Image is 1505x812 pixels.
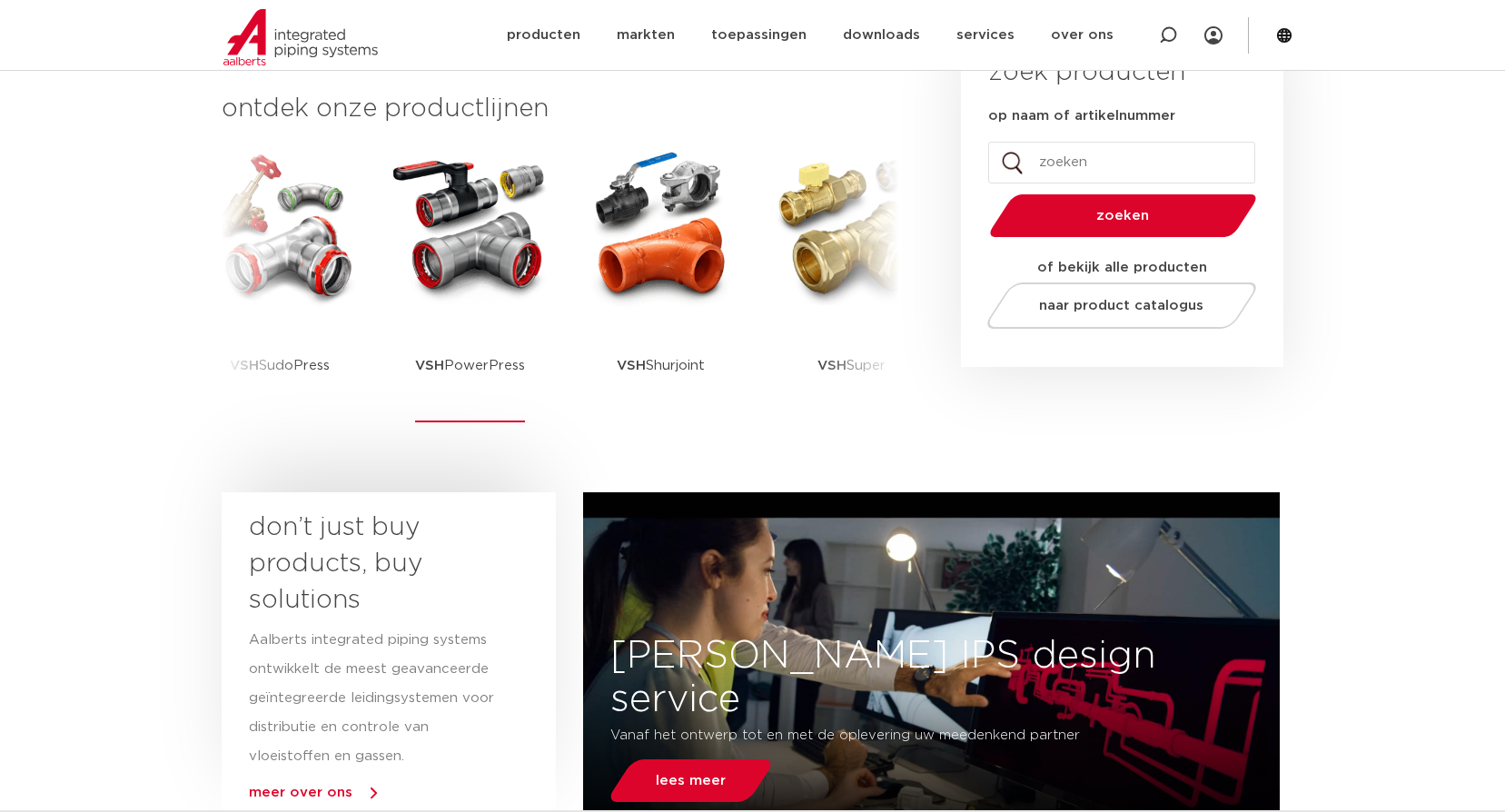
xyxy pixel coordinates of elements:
a: naar product catalogus [982,282,1261,329]
a: meer over ons [249,786,352,799]
label: op naam of artikelnummer [988,107,1175,125]
h3: ontdek onze productlijnen [222,91,899,127]
a: VSHSuper [770,145,934,422]
span: naar product catalogus [1039,299,1203,312]
p: SudoPress [230,309,330,422]
h3: don’t just buy products, buy solutions [249,510,496,619]
strong: of bekijk alle producten [1037,261,1207,274]
strong: VSH [415,359,444,372]
strong: VSH [817,359,847,372]
a: lees meer [606,759,777,802]
h3: [PERSON_NAME] IPS design service [583,634,1280,721]
input: zoeken [988,142,1255,183]
a: VSHSudoPress [198,145,361,422]
a: VSHPowerPress [389,145,552,422]
span: zoeken [1036,209,1210,223]
p: PowerPress [415,309,525,422]
p: Vanaf het ontwerp tot en met de oplevering uw meedenkend partner [610,721,1144,750]
button: zoeken [982,193,1263,239]
h3: zoek producten [988,54,1185,91]
p: Shurjoint [617,309,705,422]
a: VSHShurjoint [579,145,743,422]
span: lees meer [656,774,726,787]
p: Super [817,309,886,422]
p: Aalberts integrated piping systems ontwikkelt de meest geavanceerde geïntegreerde leidingsystemen... [249,626,496,771]
strong: VSH [617,359,646,372]
strong: VSH [230,359,259,372]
